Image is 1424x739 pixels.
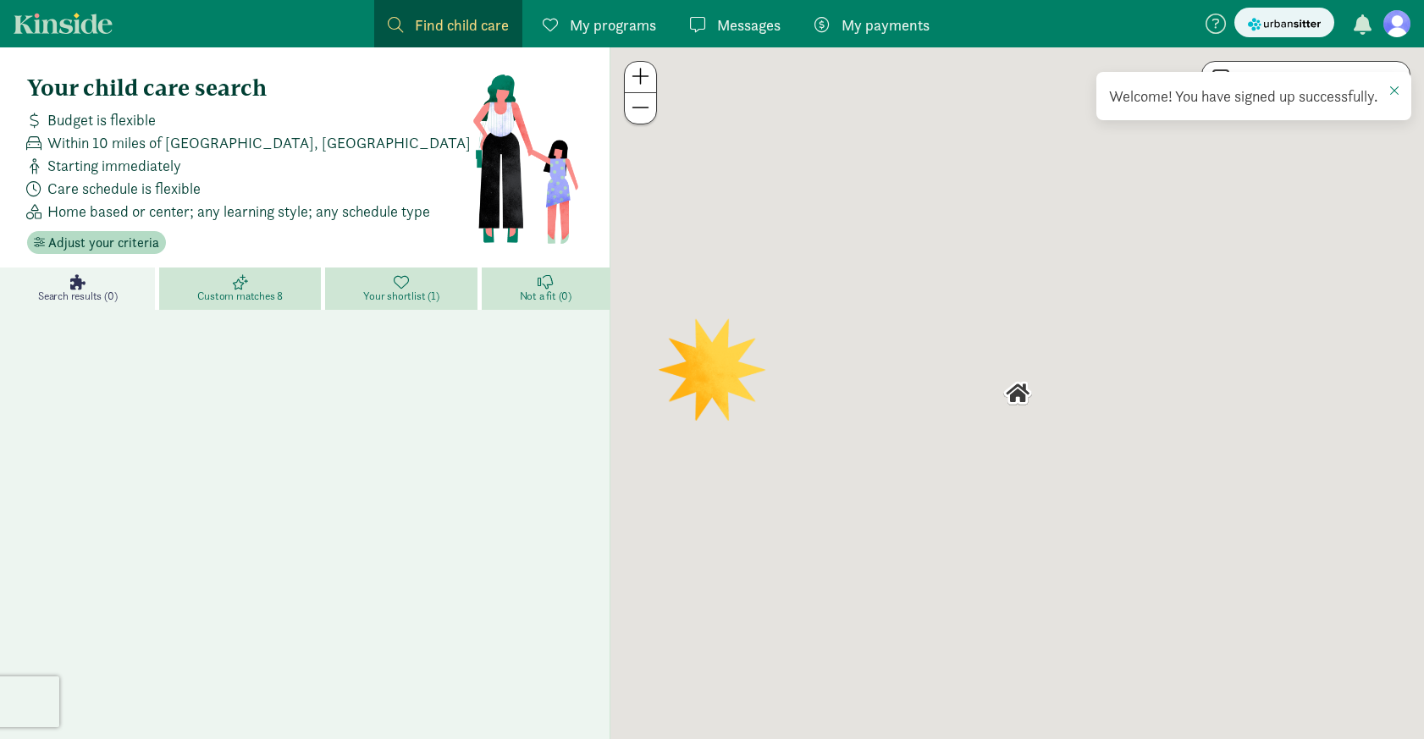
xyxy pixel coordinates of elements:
div: Click to see details [1003,379,1032,408]
span: Not a fit (0) [520,290,571,303]
span: Custom matches 8 [197,290,283,303]
span: Messages [717,14,781,36]
span: Starting immediately [47,154,181,177]
button: Adjust your criteria [27,231,166,255]
a: Kinside [14,13,113,34]
span: Find child care [415,14,509,36]
div: Welcome! You have signed up successfully. [1109,85,1399,108]
span: Adjust your criteria [48,233,159,253]
img: urbansitter_logo_small.svg [1248,15,1321,33]
label: Search as I move the map [1229,68,1399,88]
span: Home based or center; any learning style; any schedule type [47,200,430,223]
span: Budget is flexible [47,108,156,131]
span: Your shortlist (1) [363,290,439,303]
span: Search results (0) [38,290,117,303]
span: Care schedule is flexible [47,177,201,200]
a: Custom matches 8 [159,267,325,310]
h4: Your child care search [27,74,472,102]
span: Within 10 miles of [GEOGRAPHIC_DATA], [GEOGRAPHIC_DATA] [47,131,471,154]
a: Your shortlist (1) [325,267,481,310]
span: My payments [842,14,930,36]
a: Not a fit (0) [482,267,610,310]
span: My programs [570,14,656,36]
